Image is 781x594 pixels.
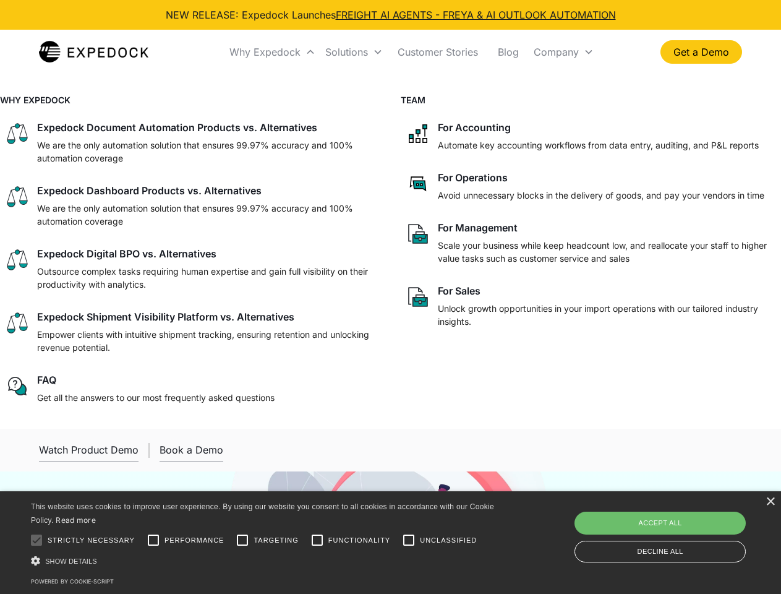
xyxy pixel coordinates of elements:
[575,460,781,594] iframe: Chat Widget
[325,46,368,58] div: Solutions
[39,40,148,64] a: home
[438,222,518,234] div: For Management
[37,139,376,165] p: We are the only automation solution that ensures 99.97% accuracy and 100% automation coverage
[438,189,764,202] p: Avoid unnecessary blocks in the delivery of goods, and pay your vendors in time
[438,302,777,328] p: Unlock growth opportunities in your import operations with our tailored industry insights.
[39,444,139,456] div: Watch Product Demo
[39,40,148,64] img: Expedock Logo
[406,285,430,309] img: paper and bag icon
[160,439,223,462] a: Book a Demo
[529,31,599,73] div: Company
[5,374,30,398] img: regular chat bubble icon
[5,121,30,146] img: scale icon
[37,311,294,323] div: Expedock Shipment Visibility Platform vs. Alternatives
[31,578,114,585] a: Powered by cookie-script
[37,247,216,260] div: Expedock Digital BPO vs. Alternatives
[5,184,30,209] img: scale icon
[488,31,529,73] a: Blog
[37,374,56,386] div: FAQ
[406,171,430,196] img: rectangular chat bubble icon
[406,121,430,146] img: network like icon
[37,265,376,291] p: Outsource complex tasks requiring human expertise and gain full visibility on their productivity ...
[534,46,579,58] div: Company
[229,46,301,58] div: Why Expedock
[336,9,616,21] a: FREIGHT AI AGENTS - FREYA & AI OUTLOOK AUTOMATION
[37,328,376,354] p: Empower clients with intuitive shipment tracking, ensuring retention and unlocking revenue potent...
[164,535,224,546] span: Performance
[320,31,388,73] div: Solutions
[438,121,511,134] div: For Accounting
[39,439,139,462] a: open lightbox
[31,554,498,567] div: Show details
[56,515,96,525] a: Read more
[660,40,742,64] a: Get a Demo
[37,184,262,197] div: Expedock Dashboard Products vs. Alternatives
[37,121,317,134] div: Expedock Document Automation Products vs. Alternatives
[388,31,488,73] a: Customer Stories
[224,31,320,73] div: Why Expedock
[48,535,135,546] span: Strictly necessary
[328,535,390,546] span: Functionality
[438,171,508,184] div: For Operations
[45,557,97,565] span: Show details
[5,311,30,335] img: scale icon
[438,285,480,297] div: For Sales
[406,222,430,246] img: paper and bag icon
[37,202,376,228] p: We are the only automation solution that ensures 99.97% accuracy and 100% automation coverage
[160,444,223,456] div: Book a Demo
[438,139,759,152] p: Automate key accounting workflows from data entry, auditing, and P&L reports
[37,391,275,404] p: Get all the answers to our most frequently asked questions
[166,7,616,22] div: NEW RELEASE: Expedock Launches
[31,502,494,525] span: This website uses cookies to improve user experience. By using our website you consent to all coo...
[438,239,777,265] p: Scale your business while keep headcount low, and reallocate your staff to higher value tasks suc...
[420,535,477,546] span: Unclassified
[254,535,298,546] span: Targeting
[5,247,30,272] img: scale icon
